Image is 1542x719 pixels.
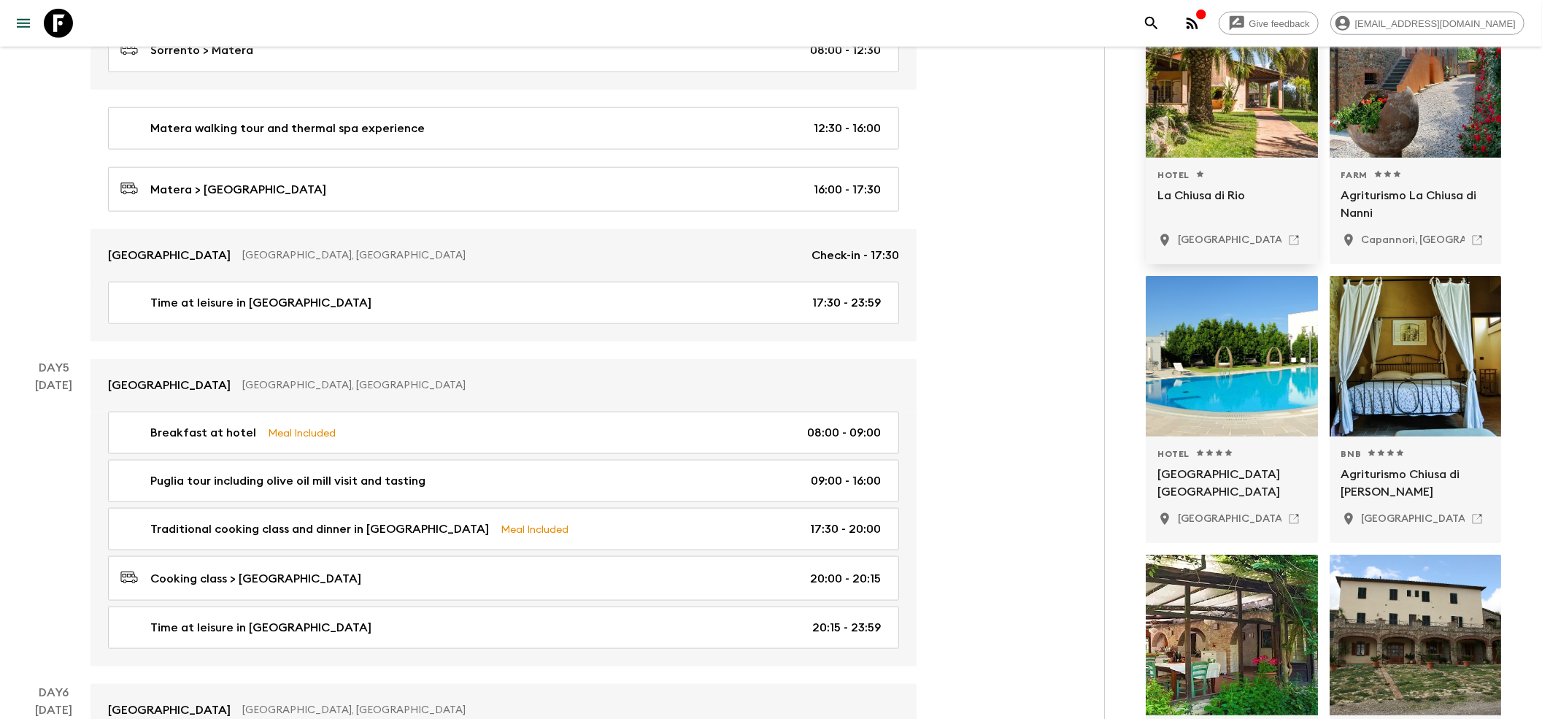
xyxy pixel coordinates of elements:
p: Agriturismo La Chiusa di Nanni [1341,187,1490,222]
span: [EMAIL_ADDRESS][DOMAIN_NAME] [1347,18,1524,29]
div: [EMAIL_ADDRESS][DOMAIN_NAME] [1330,12,1524,35]
a: [GEOGRAPHIC_DATA][GEOGRAPHIC_DATA], [GEOGRAPHIC_DATA]Check-in - 17:30 [90,229,917,282]
div: Photo of Agriturismo La Chiusa [1330,555,1502,715]
span: Give feedback [1241,18,1318,29]
p: Matera walking tour and thermal spa experience [150,120,425,137]
p: Rio nell'Elba, Italy [1178,233,1398,247]
a: Give feedback [1219,12,1319,35]
p: Meal Included [268,425,336,441]
span: Hotel [1157,448,1190,460]
div: Photo of Agricola La Chiusa [1146,555,1318,715]
a: Time at leisure in [GEOGRAPHIC_DATA]17:30 - 23:59 [108,282,899,324]
a: Matera walking tour and thermal spa experience12:30 - 16:00 [108,107,899,150]
p: Check-in - 17:30 [812,247,899,264]
p: Cooking class > [GEOGRAPHIC_DATA] [150,570,361,588]
p: Day 6 [18,684,90,701]
p: Sorrento > Matera [150,42,253,59]
p: Time at leisure in [GEOGRAPHIC_DATA] [150,294,371,312]
a: Matera > [GEOGRAPHIC_DATA]16:00 - 17:30 [108,167,899,212]
p: Alberobello, Italy [1178,512,1398,526]
p: 08:00 - 12:30 [810,42,881,59]
p: 20:15 - 23:59 [812,619,881,637]
p: [GEOGRAPHIC_DATA] [108,701,231,719]
p: 20:00 - 20:15 [810,570,881,588]
div: [DATE] [36,377,73,666]
a: Breakfast at hotelMeal Included08:00 - 09:00 [108,412,899,454]
p: Time at leisure in [GEOGRAPHIC_DATA] [150,619,371,637]
a: Cooking class > [GEOGRAPHIC_DATA]20:00 - 20:15 [108,556,899,601]
p: 12:30 - 16:00 [814,120,881,137]
p: Breakfast at hotel [150,424,256,442]
p: Meal Included [501,521,568,537]
p: La Chiusa di Rio [1157,187,1306,222]
button: menu [9,9,38,38]
p: Traditional cooking class and dinner in [GEOGRAPHIC_DATA] [150,520,489,538]
span: BNB [1341,448,1362,460]
p: [GEOGRAPHIC_DATA] [108,377,231,394]
p: [GEOGRAPHIC_DATA] [108,247,231,264]
p: Agriturismo Chiusa di [PERSON_NAME] [1341,466,1490,501]
a: Sorrento > Matera08:00 - 12:30 [108,28,899,72]
span: Farm [1341,169,1368,181]
p: [GEOGRAPHIC_DATA], [GEOGRAPHIC_DATA] [242,703,887,718]
p: Day 5 [18,359,90,377]
p: [GEOGRAPHIC_DATA] [GEOGRAPHIC_DATA] [1157,466,1306,501]
div: Photo of Agriturismo Chiusa di Carlo [1330,276,1502,437]
p: 16:00 - 17:30 [814,181,881,199]
p: [GEOGRAPHIC_DATA], [GEOGRAPHIC_DATA] [242,378,887,393]
a: Puglia tour including olive oil mill visit and tasting09:00 - 16:00 [108,460,899,502]
p: 17:30 - 23:59 [812,294,881,312]
a: Time at leisure in [GEOGRAPHIC_DATA]20:15 - 23:59 [108,607,899,649]
p: 08:00 - 09:00 [807,424,881,442]
p: Matera > [GEOGRAPHIC_DATA] [150,181,326,199]
a: [GEOGRAPHIC_DATA][GEOGRAPHIC_DATA], [GEOGRAPHIC_DATA] [90,359,917,412]
p: 17:30 - 20:00 [810,520,881,538]
span: Hotel [1157,169,1190,181]
p: Puglia tour including olive oil mill visit and tasting [150,472,425,490]
div: Photo of Grand Hotel La Chiusa di Chietri [1146,276,1318,437]
p: 09:00 - 16:00 [811,472,881,490]
a: Traditional cooking class and dinner in [GEOGRAPHIC_DATA]Meal Included17:30 - 20:00 [108,508,899,550]
p: Capannori, Italy [1362,233,1528,247]
p: [GEOGRAPHIC_DATA], [GEOGRAPHIC_DATA] [242,248,800,263]
button: search adventures [1137,9,1166,38]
